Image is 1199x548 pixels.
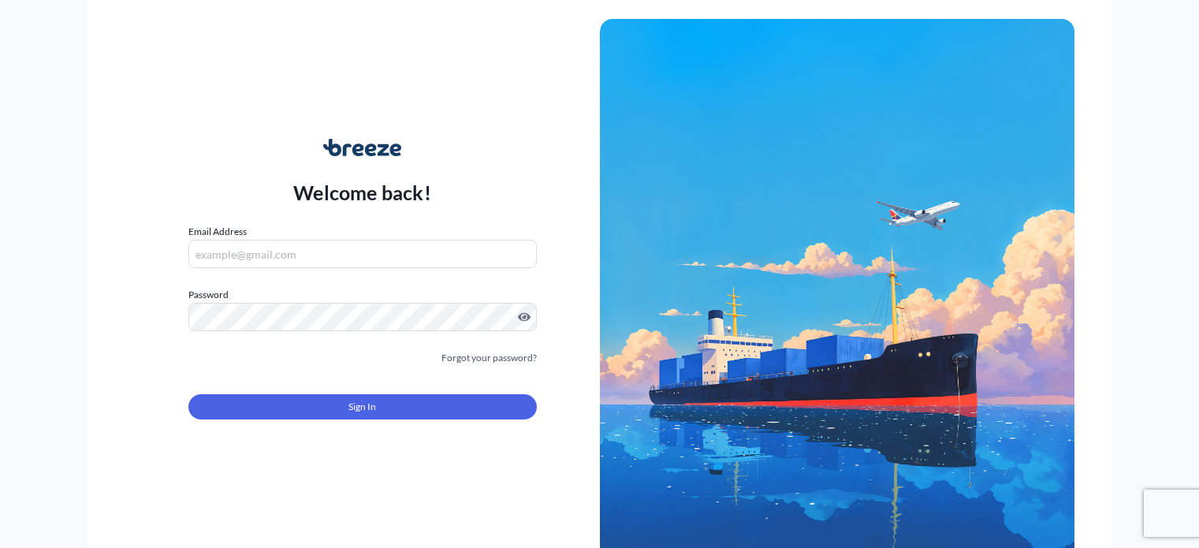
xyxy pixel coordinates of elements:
a: Forgot your password? [441,350,537,366]
button: Sign In [188,394,537,419]
p: Welcome back! [293,180,431,205]
label: Password [188,287,537,303]
button: Show password [518,311,531,323]
span: Sign In [348,399,376,415]
input: example@gmail.com [188,240,537,268]
label: Email Address [188,224,247,240]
